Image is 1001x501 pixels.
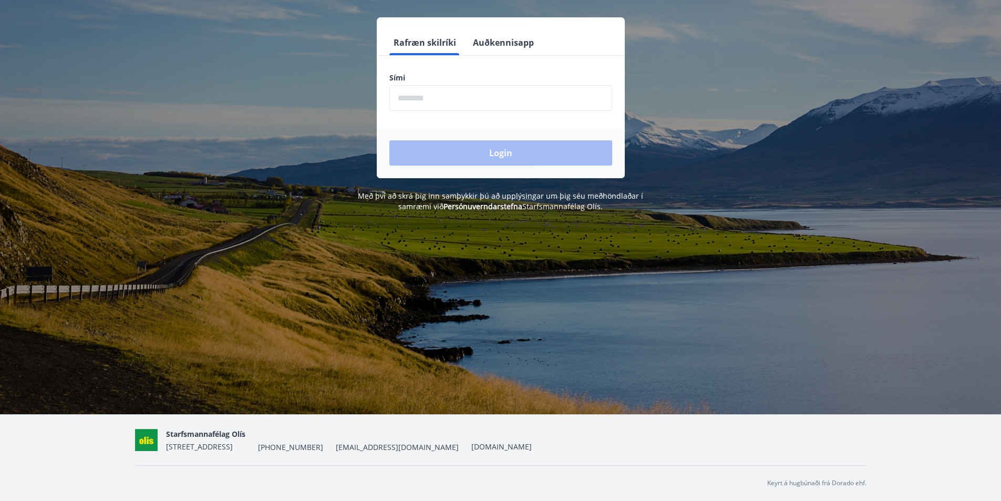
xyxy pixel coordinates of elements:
span: [STREET_ADDRESS] [166,442,233,452]
img: zKKfP6KOkzrV16rlOvXjekfVdEO6DedhVoT8lYfP.png [135,429,158,452]
button: Auðkennisapp [469,30,538,55]
a: Persónuverndarstefna [443,201,522,211]
button: Rafræn skilríki [389,30,460,55]
span: [EMAIL_ADDRESS][DOMAIN_NAME] [336,442,459,453]
label: Sími [389,73,612,83]
span: Með því að skrá þig inn samþykkir þú að upplýsingar um þig séu meðhöndlaðar í samræmi við Starfsm... [358,191,643,211]
p: Keyrt á hugbúnaði frá Dorado ehf. [767,478,866,488]
span: [PHONE_NUMBER] [258,442,323,453]
span: Starfsmannafélag Olís [166,429,245,439]
a: [DOMAIN_NAME] [471,442,532,452]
